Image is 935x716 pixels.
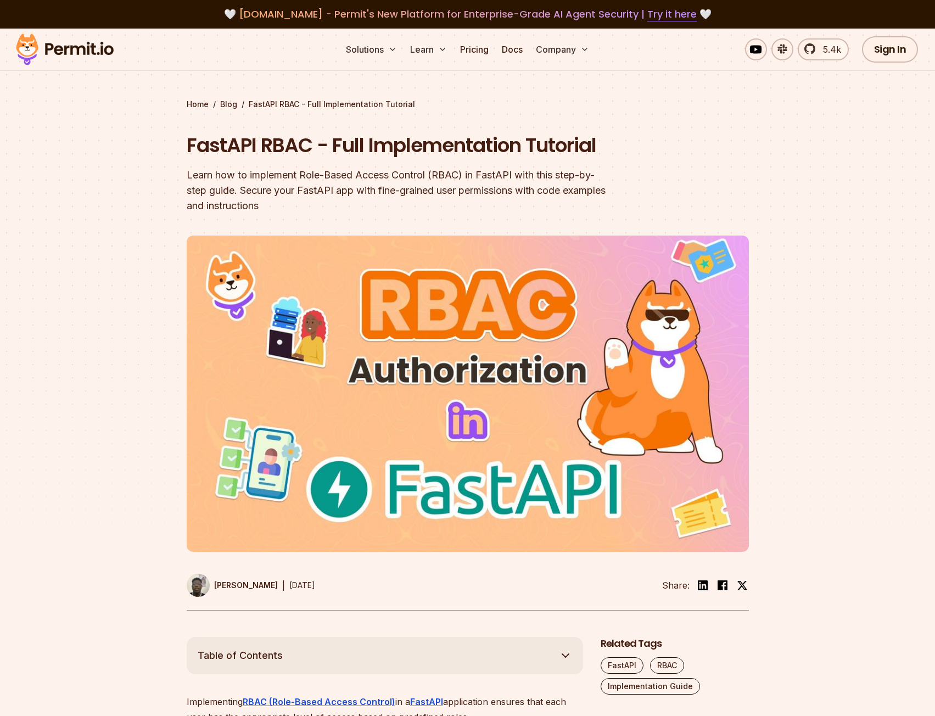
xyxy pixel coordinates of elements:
[816,43,841,56] span: 5.4k
[737,580,748,591] img: twitter
[187,99,749,110] div: / /
[862,36,919,63] a: Sign In
[187,574,210,597] img: Uma Victor
[26,7,909,22] div: 🤍 🤍
[716,579,729,592] img: facebook
[187,167,608,214] div: Learn how to implement Role-Based Access Control (RBAC) in FastAPI with this step-by-step guide. ...
[531,38,594,60] button: Company
[410,696,443,707] a: FastAPI
[220,99,237,110] a: Blog
[341,38,401,60] button: Solutions
[601,678,700,695] a: Implementation Guide
[650,657,684,674] a: RBAC
[798,38,849,60] a: 5.4k
[647,7,697,21] a: Try it here
[187,132,608,159] h1: FastAPI RBAC - Full Implementation Tutorial
[662,579,690,592] li: Share:
[282,579,285,592] div: |
[243,696,395,707] a: RBAC (Role-Based Access Control)
[187,574,278,597] a: [PERSON_NAME]
[198,648,283,663] span: Table of Contents
[497,38,527,60] a: Docs
[406,38,451,60] button: Learn
[187,236,749,552] img: FastAPI RBAC - Full Implementation Tutorial
[601,657,643,674] a: FastAPI
[187,99,209,110] a: Home
[696,579,709,592] img: linkedin
[456,38,493,60] a: Pricing
[289,580,315,590] time: [DATE]
[187,637,583,674] button: Table of Contents
[11,31,119,68] img: Permit logo
[239,7,697,21] span: [DOMAIN_NAME] - Permit's New Platform for Enterprise-Grade AI Agent Security |
[214,580,278,591] p: [PERSON_NAME]
[601,637,749,651] h2: Related Tags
